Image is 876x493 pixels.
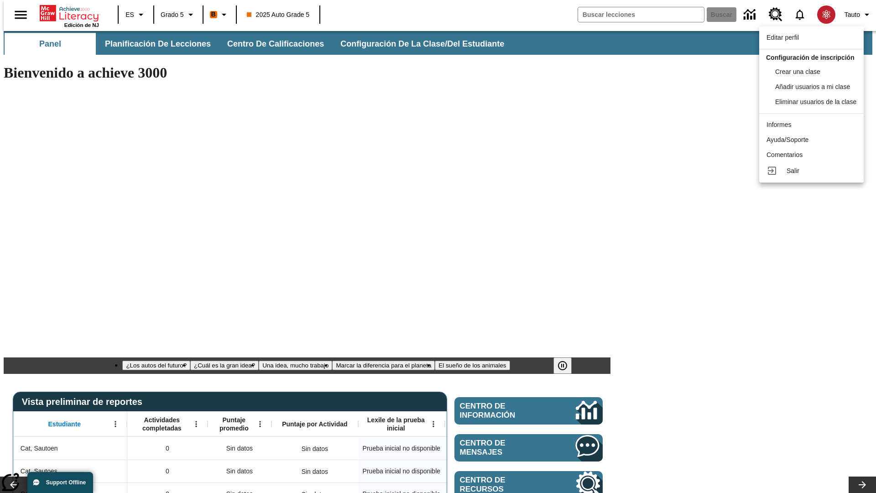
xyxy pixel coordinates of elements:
span: Editar perfil [766,34,799,41]
span: Configuración de inscripción [766,54,855,61]
span: Eliminar usuarios de la clase [775,98,856,105]
span: Informes [766,121,791,128]
span: Comentarios [766,151,803,158]
span: Salir [787,167,799,174]
span: Añadir usuarios a mi clase [775,83,850,90]
span: Crear una clase [775,68,820,75]
span: Ayuda/Soporte [766,136,808,143]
